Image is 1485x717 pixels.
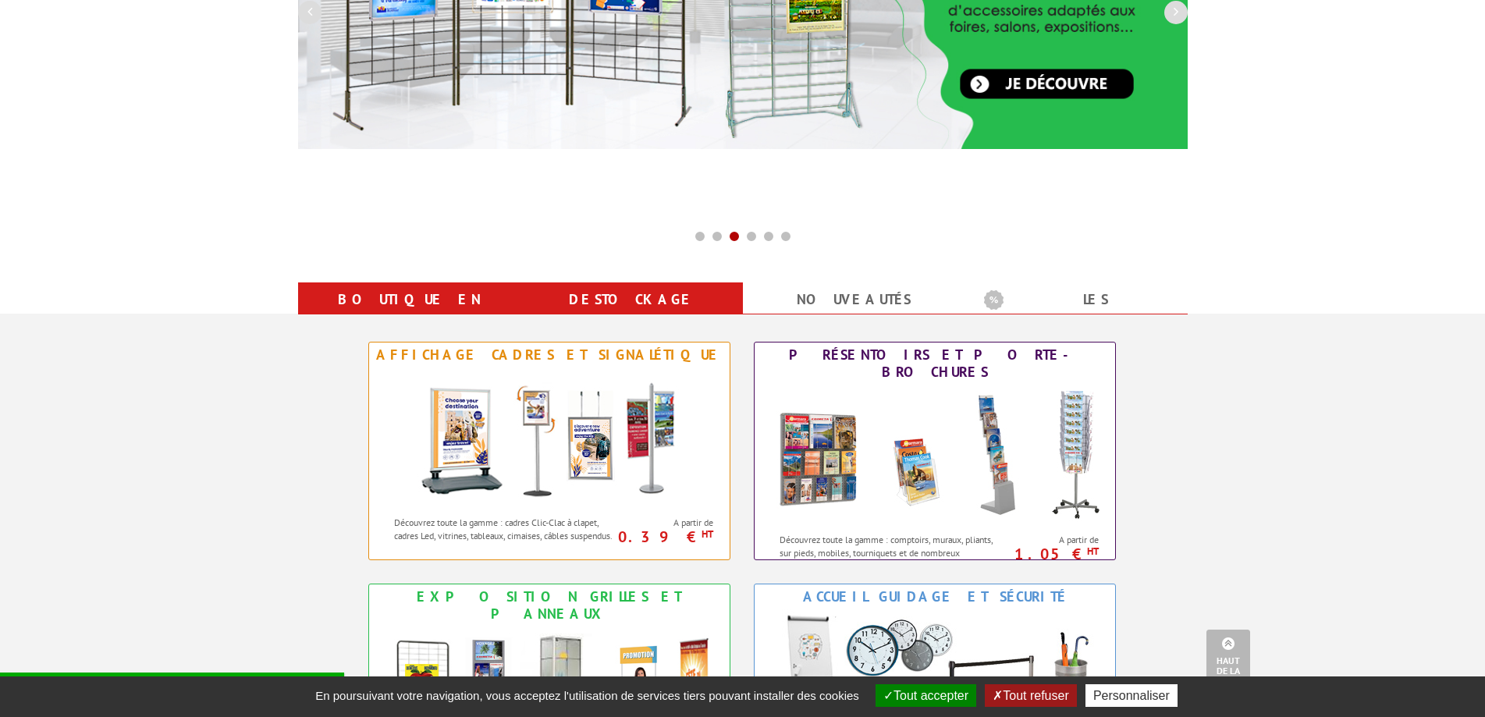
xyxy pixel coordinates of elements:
[1206,630,1250,694] a: Haut de la page
[373,346,726,364] div: Affichage Cadres et Signalétique
[373,588,726,623] div: Exposition Grilles et Panneaux
[307,689,867,702] span: En poursuivant votre navigation, vous acceptez l'utilisation de services tiers pouvant installer ...
[984,286,1169,342] a: Les promotions
[876,684,976,707] button: Tout accepter
[999,549,1100,559] p: 1.05 €
[763,385,1107,525] img: Présentoirs et Porte-brochures
[702,527,713,541] sup: HT
[317,286,502,342] a: Boutique en ligne
[985,684,1076,707] button: Tout refuser
[1007,534,1100,546] span: A partir de
[539,286,724,314] a: Destockage
[1087,545,1099,558] sup: HT
[613,532,714,541] p: 0.39 €
[1085,684,1178,707] button: Personnaliser (fenêtre modale)
[780,533,1002,573] p: Découvrez toute la gamme : comptoirs, muraux, pliants, sur pieds, mobiles, tourniquets et de nomb...
[758,588,1111,605] div: Accueil Guidage et Sécurité
[754,342,1116,560] a: Présentoirs et Porte-brochures Présentoirs et Porte-brochures Découvrez toute la gamme : comptoir...
[394,516,616,542] p: Découvrez toute la gamme : cadres Clic-Clac à clapet, cadres Led, vitrines, tableaux, cimaises, c...
[762,286,947,314] a: nouveautés
[758,346,1111,381] div: Présentoirs et Porte-brochures
[621,516,714,529] span: A partir de
[368,342,730,560] a: Affichage Cadres et Signalétique Affichage Cadres et Signalétique Découvrez toute la gamme : cadr...
[984,286,1179,317] b: Les promotions
[405,367,694,508] img: Affichage Cadres et Signalétique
